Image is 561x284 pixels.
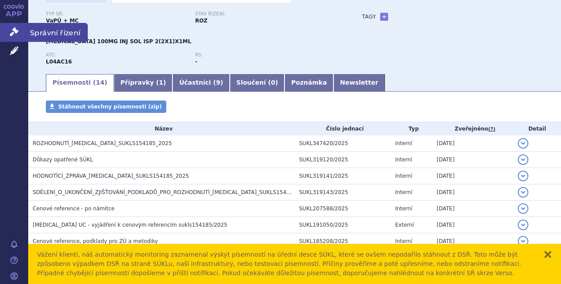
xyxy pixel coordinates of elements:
span: Externí [395,222,414,228]
span: Interní [395,140,412,146]
p: Stav řízení: [195,11,335,17]
button: detail [518,154,528,165]
span: Interní [395,189,412,195]
a: Poznámka [284,74,333,92]
span: Cenové reference - po námitce [33,206,115,212]
span: Interní [395,206,412,212]
p: ATC: [46,52,186,58]
span: 1 [159,79,163,86]
td: [DATE] [432,135,513,152]
span: 14 [96,79,104,86]
button: detail [518,187,528,198]
th: Název [28,122,295,135]
span: Stáhnout všechny písemnosti (zip) [58,104,162,110]
td: [DATE] [432,201,513,217]
span: 9 [216,79,221,86]
td: SUKL319143/2025 [295,184,391,201]
span: TREMFYA UC - vyjádření k cenovým referencím sukls154185/2025 [33,222,227,228]
span: [MEDICAL_DATA] 100MG INJ SOL ISP 2(2X1)X1ML [46,38,191,45]
p: Typ SŘ: [46,11,186,17]
span: SDĚLENÍ_O_UKONČENÍ_ZJIŠŤOVÁNÍ_PODKLADŮ_PRO_ROZHODNUTÍ_TREMFYA_SUKLS154185_2025 [33,189,313,195]
button: detail [518,220,528,230]
button: zavřít [543,250,552,259]
th: Typ [391,122,432,135]
td: [DATE] [432,184,513,201]
td: SUKL191050/2025 [295,217,391,233]
td: [DATE] [432,168,513,184]
td: SUKL319120/2025 [295,152,391,168]
p: Přípravek: [46,32,344,37]
p: RS: [195,52,335,58]
div: Vážení klienti, náš automatický monitoring zaznamenal výskyt písemností na úřední desce SÚKL, kte... [37,250,535,278]
span: Interní [395,173,412,179]
td: SUKL319141/2025 [295,168,391,184]
span: Správní řízení [28,23,88,41]
th: Zveřejněno [432,122,513,135]
a: Přípravky (1) [114,74,172,92]
span: 0 [271,79,275,86]
a: Účastníci (9) [172,74,229,92]
a: Sloučení (0) [230,74,284,92]
span: ROZHODNUTÍ_TREMFYA_SUKLS154185_2025 [33,140,172,146]
button: detail [518,171,528,181]
td: [DATE] [432,233,513,250]
h3: Tagy [362,11,376,22]
td: [DATE] [432,217,513,233]
td: SUKL185208/2025 [295,233,391,250]
strong: ROZ [195,18,207,24]
span: Interní [395,157,412,163]
button: detail [518,203,528,214]
strong: GUSELKUMAB [46,59,72,65]
th: Číslo jednací [295,122,391,135]
td: [DATE] [432,152,513,168]
th: Detail [513,122,561,135]
a: + [380,13,388,21]
span: HODNOTÍCÍ_ZPRÁVA_TREMFYA_SUKLS154185_2025 [33,173,189,179]
span: Interní [395,238,412,244]
strong: VaPÚ + MC [46,18,79,24]
a: Písemnosti (14) [46,74,114,92]
a: Stáhnout všechny písemnosti (zip) [46,101,166,113]
span: Cenové reference, podklady pro ZÚ a metodiky [33,238,158,244]
a: Newsletter [333,74,385,92]
abbr: (?) [488,126,495,132]
strong: - [195,59,197,65]
td: SUKL207588/2025 [295,201,391,217]
button: detail [518,236,528,247]
td: SUKL347420/2025 [295,135,391,152]
button: detail [518,138,528,149]
span: Důkazy opatřené SÚKL [33,157,93,163]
